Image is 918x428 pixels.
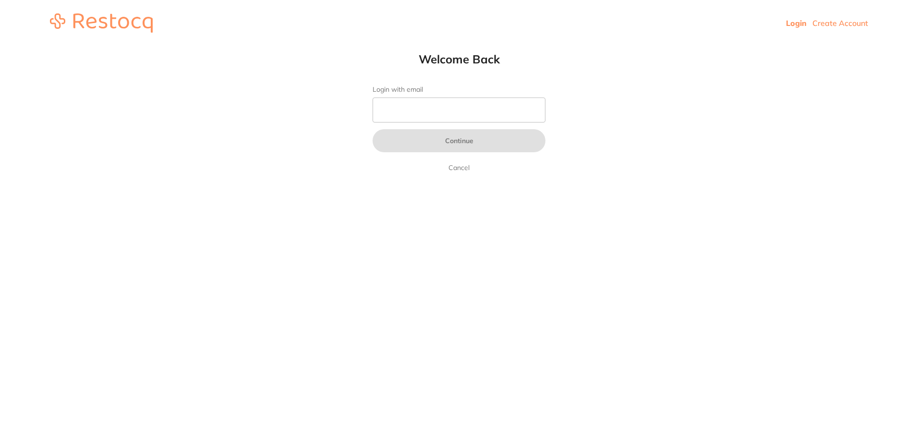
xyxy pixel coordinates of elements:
img: restocq_logo.svg [50,13,153,33]
h1: Welcome Back [353,52,565,66]
a: Login [786,18,807,28]
button: Continue [373,129,545,152]
label: Login with email [373,86,545,94]
a: Create Account [812,18,868,28]
a: Cancel [447,162,471,173]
